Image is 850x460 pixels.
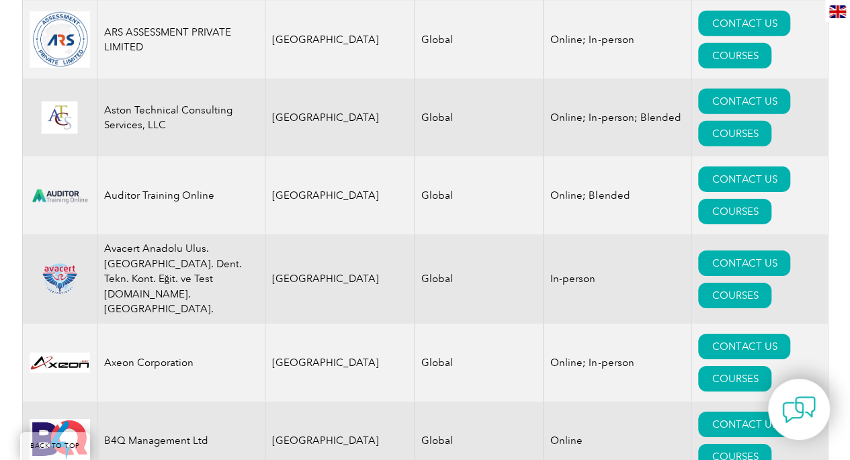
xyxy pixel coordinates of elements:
td: [GEOGRAPHIC_DATA] [265,234,415,324]
td: [GEOGRAPHIC_DATA] [265,156,415,234]
img: ce24547b-a6e0-e911-a812-000d3a795b83-logo.png [30,101,90,134]
img: en [829,5,846,18]
td: Axeon Corporation [97,324,265,402]
td: Global [415,156,544,234]
td: Global [415,1,544,79]
a: CONTACT US [698,167,790,192]
img: 815efeab-5b6f-eb11-a812-00224815377e-logo.png [30,263,90,295]
td: [GEOGRAPHIC_DATA] [265,1,415,79]
td: Global [415,79,544,156]
a: COURSES [698,283,771,308]
a: COURSES [698,199,771,224]
td: Online; Blended [544,156,691,234]
a: COURSES [698,121,771,146]
td: Auditor Training Online [97,156,265,234]
td: Aston Technical Consulting Services, LLC [97,79,265,156]
a: CONTACT US [698,250,790,276]
a: COURSES [698,366,771,392]
a: CONTACT US [698,11,790,36]
td: Online; In-person [544,1,691,79]
td: Global [415,324,544,402]
img: 509b7a2e-6565-ed11-9560-0022481565fd-logo.png [30,11,90,68]
td: [GEOGRAPHIC_DATA] [265,324,415,402]
td: Global [415,234,544,324]
a: CONTACT US [698,89,790,114]
a: BACK TO TOP [20,432,90,460]
a: COURSES [698,43,771,68]
td: ARS ASSESSMENT PRIVATE LIMITED [97,1,265,79]
td: [GEOGRAPHIC_DATA] [265,79,415,156]
a: CONTACT US [698,412,790,437]
a: CONTACT US [698,334,790,359]
td: Avacert Anadolu Ulus. [GEOGRAPHIC_DATA]. Dent. Tekn. Kont. Eğit. ve Test [DOMAIN_NAME]. [GEOGRAPH... [97,234,265,324]
img: 28820fe6-db04-ea11-a811-000d3a793f32-logo.jpg [30,353,90,373]
img: contact-chat.png [782,393,816,426]
td: Online; In-person; Blended [544,79,691,156]
td: In-person [544,234,691,324]
img: d024547b-a6e0-e911-a812-000d3a795b83-logo.png [30,181,90,211]
td: Online; In-person [544,324,691,402]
